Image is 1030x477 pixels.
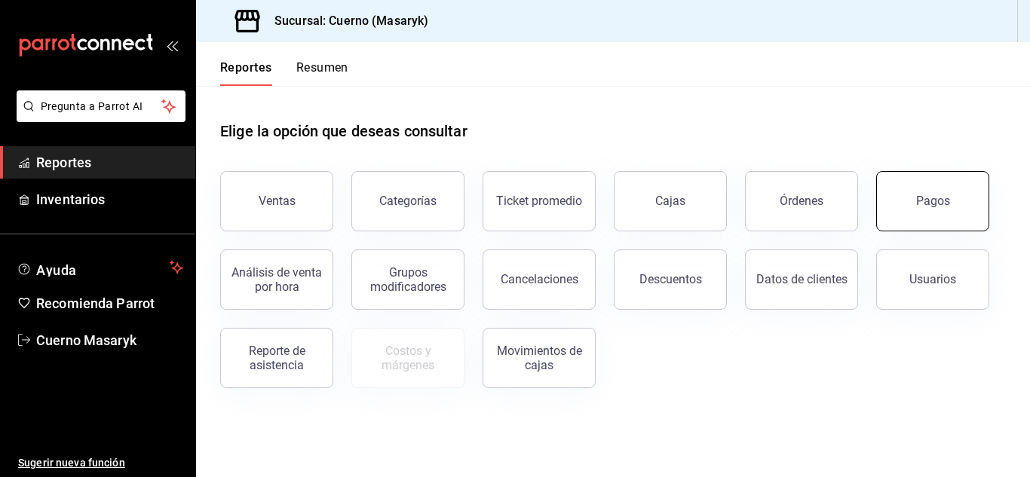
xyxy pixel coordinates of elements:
a: Pregunta a Parrot AI [11,109,185,125]
div: Cancelaciones [501,272,578,286]
div: Pagos [916,194,950,208]
div: Datos de clientes [756,272,848,286]
button: Grupos modificadores [351,249,464,310]
div: Ventas [259,194,296,208]
div: Categorías [379,194,437,208]
div: Grupos modificadores [361,265,455,294]
h3: Sucursal: Cuerno (Masaryk) [262,12,428,30]
div: Costos y márgenes [361,344,455,372]
button: Cancelaciones [483,249,596,310]
button: Contrata inventarios para ver este reporte [351,328,464,388]
span: Reportes [36,152,183,173]
span: Recomienda Parrot [36,293,183,313]
button: Categorías [351,171,464,231]
button: Análisis de venta por hora [220,249,333,310]
button: Reportes [220,60,272,86]
div: Órdenes [780,194,823,208]
button: Órdenes [745,171,858,231]
div: Análisis de venta por hora [230,265,323,294]
button: Resumen [296,60,348,86]
button: Reporte de asistencia [220,328,333,388]
button: Pagos [876,171,989,231]
button: Pregunta a Parrot AI [17,90,185,122]
span: Inventarios [36,189,183,209]
button: Ticket promedio [483,171,596,231]
button: Descuentos [614,249,727,310]
span: Cuerno Masaryk [36,330,183,350]
div: Reporte de asistencia [230,344,323,372]
span: Pregunta a Parrot AI [41,99,162,115]
div: Descuentos [639,272,702,286]
button: Ventas [220,171,333,231]
h1: Elige la opción que deseas consultar [220,120,467,142]
div: navigation tabs [220,60,348,86]
button: Datos de clientes [745,249,858,310]
span: Sugerir nueva función [18,455,183,471]
button: Movimientos de cajas [483,328,596,388]
button: Usuarios [876,249,989,310]
button: open_drawer_menu [166,39,178,51]
span: Ayuda [36,258,164,277]
button: Cajas [614,171,727,231]
div: Usuarios [909,272,956,286]
div: Ticket promedio [496,194,582,208]
div: Movimientos de cajas [492,344,586,372]
div: Cajas [655,194,685,208]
